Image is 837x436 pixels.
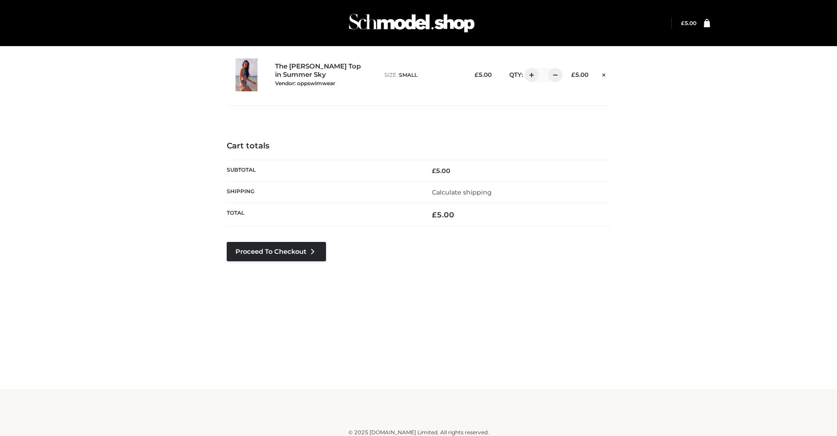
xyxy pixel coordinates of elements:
[227,203,419,227] th: Total
[227,160,419,181] th: Subtotal
[475,71,492,78] bdi: 5.00
[432,210,454,219] bdi: 5.00
[597,68,610,79] a: Remove this item
[432,167,436,175] span: £
[571,71,575,78] span: £
[227,141,611,151] h4: Cart totals
[475,71,478,78] span: £
[227,181,419,203] th: Shipping
[275,80,335,86] small: Vendor: oppswimwear
[227,242,326,261] a: Proceed to Checkout
[681,20,696,26] bdi: 5.00
[681,20,685,26] span: £
[399,72,417,78] span: SMALL
[681,20,696,26] a: £5.00
[275,62,366,87] a: The [PERSON_NAME] Top in Summer SkyVendor: oppswimwear
[500,68,556,82] div: QTY:
[432,167,450,175] bdi: 5.00
[432,188,492,196] a: Calculate shipping
[384,71,460,79] p: size :
[432,210,437,219] span: £
[571,71,588,78] bdi: 5.00
[346,6,478,40] img: Schmodel Admin 964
